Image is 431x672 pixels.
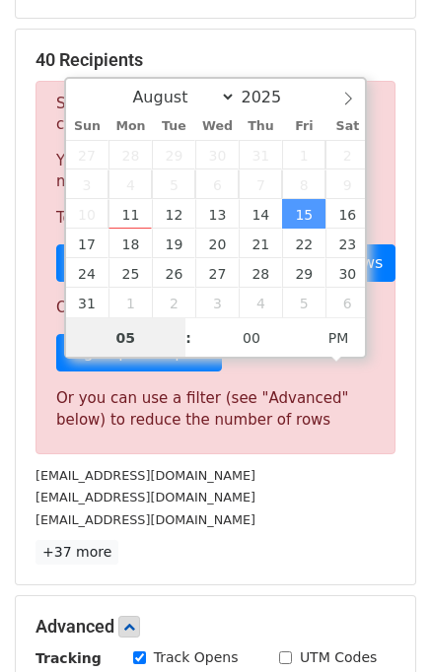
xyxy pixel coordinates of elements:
span: August 13, 2025 [195,199,239,229]
label: UTM Codes [300,647,377,668]
iframe: Chat Widget [332,577,431,672]
input: Hour [66,318,186,358]
a: +37 more [36,540,118,565]
p: Or [56,298,375,318]
span: August 20, 2025 [195,229,239,258]
span: August 23, 2025 [325,229,369,258]
span: August 22, 2025 [282,229,325,258]
span: : [185,318,191,358]
span: August 11, 2025 [108,199,152,229]
span: Sun [66,120,109,133]
h5: 40 Recipients [36,49,395,71]
span: August 17, 2025 [66,229,109,258]
span: August 29, 2025 [282,258,325,288]
span: August 21, 2025 [239,229,282,258]
h5: Advanced [36,616,395,638]
small: [EMAIL_ADDRESS][DOMAIN_NAME] [36,512,255,527]
span: August 10, 2025 [66,199,109,229]
span: Tue [152,120,195,133]
span: August 25, 2025 [108,258,152,288]
span: August 7, 2025 [239,169,282,199]
span: Mon [108,120,152,133]
span: August 16, 2025 [325,199,369,229]
span: August 6, 2025 [195,169,239,199]
a: Choose a Google Sheet with fewer rows [56,244,395,282]
span: July 29, 2025 [152,140,195,169]
span: August 3, 2025 [66,169,109,199]
span: August 26, 2025 [152,258,195,288]
span: August 5, 2025 [152,169,195,199]
input: Year [236,88,307,106]
a: Sign up for a plan [56,334,222,371]
span: July 30, 2025 [195,140,239,169]
span: August 1, 2025 [282,140,325,169]
p: To send these emails, you can either: [56,208,375,229]
span: Fri [282,120,325,133]
span: August 28, 2025 [239,258,282,288]
span: September 3, 2025 [195,288,239,317]
span: August 2, 2025 [325,140,369,169]
span: Click to toggle [312,318,366,358]
span: August 18, 2025 [108,229,152,258]
span: Thu [239,120,282,133]
span: September 2, 2025 [152,288,195,317]
span: August 30, 2025 [325,258,369,288]
span: September 4, 2025 [239,288,282,317]
label: Track Opens [154,647,239,668]
span: August 8, 2025 [282,169,325,199]
span: August 24, 2025 [66,258,109,288]
span: September 5, 2025 [282,288,325,317]
span: September 1, 2025 [108,288,152,317]
span: July 31, 2025 [239,140,282,169]
span: August 15, 2025 [282,199,325,229]
strong: Tracking [36,650,102,666]
input: Minute [191,318,312,358]
span: August 12, 2025 [152,199,195,229]
span: August 27, 2025 [195,258,239,288]
span: Wed [195,120,239,133]
span: August 14, 2025 [239,199,282,229]
span: August 19, 2025 [152,229,195,258]
p: Sorry, you don't have enough daily email credits to send these emails. [56,94,375,135]
small: [EMAIL_ADDRESS][DOMAIN_NAME] [36,468,255,483]
small: [EMAIL_ADDRESS][DOMAIN_NAME] [36,490,255,504]
span: July 28, 2025 [108,140,152,169]
span: Sat [325,120,369,133]
span: August 4, 2025 [108,169,152,199]
p: Your current plan supports a daily maximum of . [56,151,375,192]
span: July 27, 2025 [66,140,109,169]
span: September 6, 2025 [325,288,369,317]
span: August 9, 2025 [325,169,369,199]
span: August 31, 2025 [66,288,109,317]
div: Or you can use a filter (see "Advanced" below) to reduce the number of rows [56,387,375,432]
